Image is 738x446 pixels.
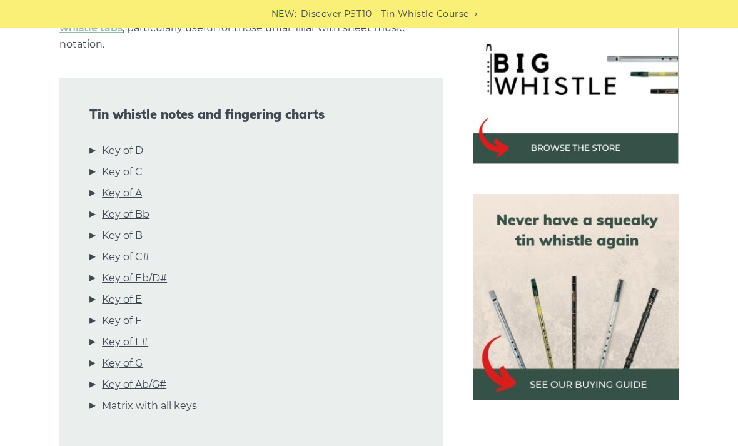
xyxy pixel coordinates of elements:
a: Key of Eb/D# [102,270,167,286]
a: PST10 - Tin Whistle Course [344,7,469,21]
span: Tin whistle notes and fingering charts [89,107,412,122]
span: Discover [301,7,342,21]
a: Key of C [102,164,143,180]
a: Matrix with all keys [102,398,197,414]
a: Key of Ab/G# [102,377,166,393]
a: Key of Bb [102,206,149,223]
a: Key of F# [102,334,148,350]
a: Key of G [102,355,143,372]
a: Key of B [102,228,143,244]
a: Key of F [102,313,141,329]
span: NEW: [271,7,297,21]
a: Key of A [102,185,142,201]
a: Key of C# [102,249,149,265]
img: tin whistle buying guide [473,194,679,400]
a: Key of D [102,143,143,159]
a: Key of E [102,291,142,308]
